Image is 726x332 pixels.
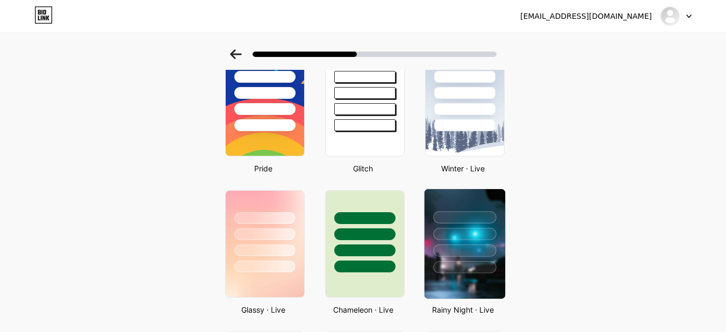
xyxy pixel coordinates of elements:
div: Glitch [322,163,405,174]
img: rainy_night.jpg [424,189,505,299]
div: Glassy · Live [222,304,305,315]
div: [EMAIL_ADDRESS][DOMAIN_NAME] [520,11,652,22]
div: Winter · Live [422,163,505,174]
div: Rainy Night · Live [422,304,505,315]
img: sun2dmoon [660,6,680,26]
div: Pride [222,163,305,174]
div: Chameleon · Live [322,304,405,315]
